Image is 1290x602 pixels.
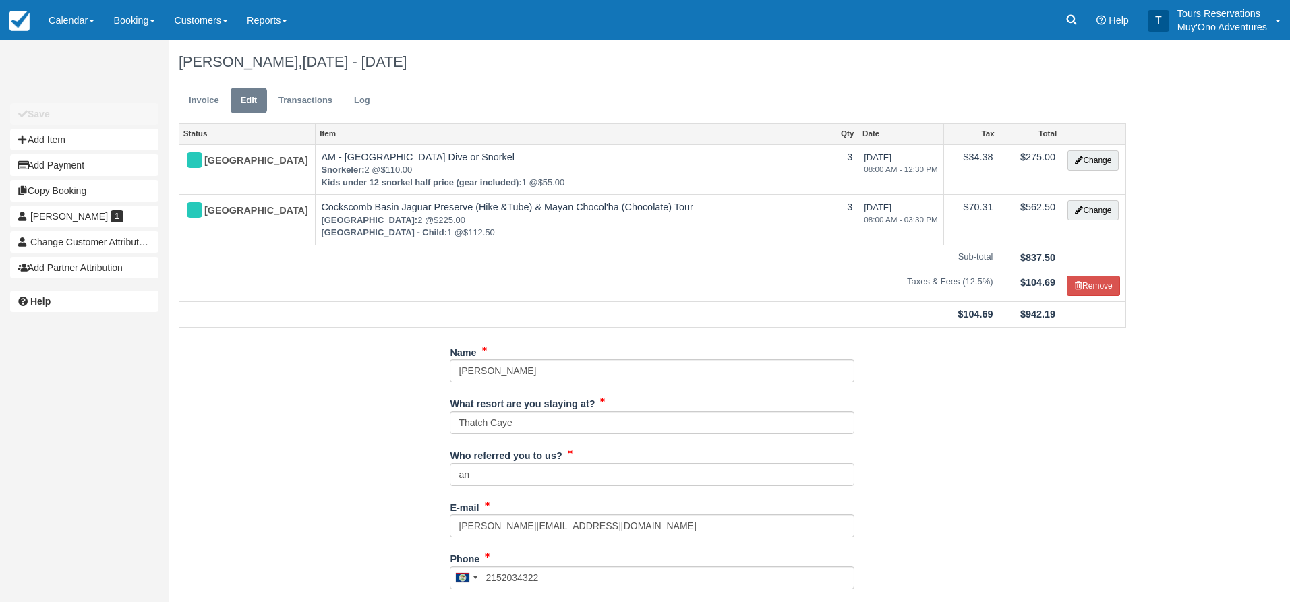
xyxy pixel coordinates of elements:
a: [PERSON_NAME] 1 [10,206,158,227]
a: Edit [231,88,267,114]
span: [DATE] [864,152,938,175]
label: What resort are you staying at? [450,392,595,411]
a: Transactions [268,88,343,114]
td: AM - [GEOGRAPHIC_DATA] Dive or Snorkel [316,144,829,195]
button: Add Item [10,129,158,150]
td: $70.31 [943,195,999,245]
span: Change Customer Attribution [30,237,152,247]
span: $55.00 [538,177,565,187]
span: $225.00 [434,215,465,225]
strong: $837.50 [1020,252,1055,263]
div: [GEOGRAPHIC_DATA] [185,150,298,172]
h1: [PERSON_NAME], [179,54,1126,70]
span: $112.50 [463,227,495,237]
span: [DATE] - [DATE] [302,53,407,70]
strong: Thatch Caye Resort [321,215,417,225]
strong: Kids under 12 snorkel half price (gear included) [321,177,521,187]
em: 2 @ 1 @ [321,164,823,189]
span: Help [1109,15,1129,26]
label: Who referred you to us? [450,444,562,463]
a: Total [999,124,1061,143]
span: 1 [111,210,123,222]
p: Tours Reservations [1177,7,1267,20]
span: $110.00 [380,164,412,175]
p: Muy'Ono Adventures [1177,20,1267,34]
em: 2 @ 1 @ [321,214,823,239]
label: Name [450,341,476,360]
div: [GEOGRAPHIC_DATA] [185,200,298,222]
td: $562.50 [999,195,1061,245]
em: Sub-total [185,251,993,264]
td: 3 [829,195,858,245]
label: E-mail [450,496,479,515]
button: Copy Booking [10,180,158,202]
div: Belize: +501 [450,567,481,589]
button: Remove [1067,276,1120,296]
strong: Thatch Caye Resort - Child [321,227,447,237]
div: T [1148,10,1169,32]
button: Add Payment [10,154,158,176]
a: Tax [944,124,999,143]
em: 08:00 AM - 03:30 PM [864,214,938,226]
a: Help [10,291,158,312]
strong: $104.69 [958,309,993,320]
i: Help [1096,16,1106,25]
td: Cockscomb Basin Jaguar Preserve (Hike &Tube) & Mayan Chocol'ha (Chocolate) Tour [316,195,829,245]
label: Phone [450,547,479,566]
a: Qty [829,124,858,143]
button: Change [1067,150,1119,171]
td: $275.00 [999,144,1061,195]
td: 3 [829,144,858,195]
span: [DATE] [864,202,938,225]
a: Item [316,124,829,143]
a: Invoice [179,88,229,114]
b: Help [30,296,51,307]
td: $34.38 [943,144,999,195]
b: Save [28,109,50,119]
img: checkfront-main-nav-mini-logo.png [9,11,30,31]
span: [PERSON_NAME] [30,211,108,222]
em: 08:00 AM - 12:30 PM [864,164,938,175]
button: Save [10,103,158,125]
strong: $104.69 [1020,277,1055,288]
strong: Snorkeler [321,164,364,175]
a: Date [858,124,943,143]
button: Add Partner Attribution [10,257,158,278]
button: Change [1067,200,1119,220]
a: Log [344,88,380,114]
button: Change Customer Attribution [10,231,158,253]
strong: $942.19 [1020,309,1055,320]
em: Taxes & Fees (12.5%) [185,276,993,289]
a: Status [179,124,315,143]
